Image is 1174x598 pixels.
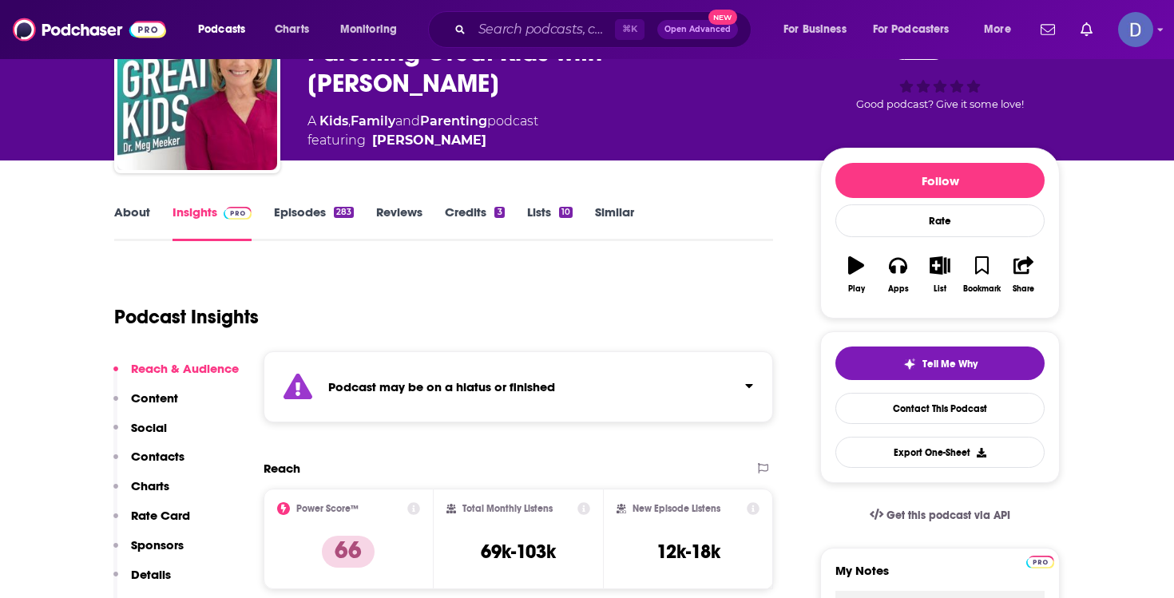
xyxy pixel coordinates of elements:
button: Reach & Audience [113,361,239,390]
section: Click to expand status details [264,351,773,422]
button: open menu [973,17,1031,42]
button: List [919,246,961,303]
span: For Business [783,18,847,41]
input: Search podcasts, credits, & more... [472,17,615,42]
button: tell me why sparkleTell Me Why [835,347,1045,380]
span: Charts [275,18,309,41]
button: Details [113,567,171,596]
span: Monitoring [340,18,397,41]
button: Export One-Sheet [835,437,1045,468]
button: Rate Card [113,508,190,537]
h2: New Episode Listens [633,503,720,514]
h2: Power Score™ [296,503,359,514]
span: Get this podcast via API [886,509,1010,522]
span: , [348,113,351,129]
span: New [708,10,737,25]
img: Parenting Great Kids with Dr. Meg Meeker [117,10,277,170]
button: open menu [187,17,266,42]
button: Share [1003,246,1045,303]
img: Podchaser Pro [224,207,252,220]
div: 3 [494,207,504,218]
a: Dr. Meg Meeker [372,131,486,150]
span: Tell Me Why [922,358,978,370]
img: Podchaser - Follow, Share and Rate Podcasts [13,14,166,45]
p: Reach & Audience [131,361,239,376]
div: Play [848,284,865,294]
a: Show notifications dropdown [1034,16,1061,43]
button: open menu [772,17,867,42]
img: tell me why sparkle [903,358,916,370]
div: 283 [334,207,354,218]
span: Good podcast? Give it some love! [856,98,1024,110]
p: Social [131,420,167,435]
button: Play [835,246,877,303]
strong: Podcast may be on a hiatus or finished [328,379,555,394]
div: Apps [888,284,909,294]
a: Family [351,113,395,129]
div: Share [1013,284,1034,294]
span: and [395,113,420,129]
span: ⌘ K [615,19,645,40]
div: A podcast [307,112,538,150]
button: Sponsors [113,537,184,567]
div: Bookmark [963,284,1001,294]
p: Content [131,390,178,406]
img: User Profile [1118,12,1153,47]
a: Similar [595,204,634,241]
button: open menu [329,17,418,42]
p: 66 [322,536,375,568]
div: Search podcasts, credits, & more... [443,11,767,48]
span: Logged in as dianawurster [1118,12,1153,47]
button: Contacts [113,449,184,478]
button: Content [113,390,178,420]
h1: Podcast Insights [114,305,259,329]
button: Follow [835,163,1045,198]
a: Parenting [420,113,487,129]
span: More [984,18,1011,41]
a: About [114,204,150,241]
h2: Reach [264,461,300,476]
div: List [934,284,946,294]
span: featuring [307,131,538,150]
h3: 69k-103k [481,540,556,564]
a: Episodes283 [274,204,354,241]
h2: Total Monthly Listens [462,503,553,514]
p: Sponsors [131,537,184,552]
button: Show profile menu [1118,12,1153,47]
button: Charts [113,478,169,508]
div: Rate [835,204,1045,237]
span: For Podcasters [873,18,950,41]
a: Show notifications dropdown [1074,16,1099,43]
span: Podcasts [198,18,245,41]
button: Apps [877,246,918,303]
a: Credits3 [445,204,504,241]
button: Bookmark [961,246,1002,303]
a: InsightsPodchaser Pro [173,204,252,241]
label: My Notes [835,563,1045,591]
a: Reviews [376,204,422,241]
p: Contacts [131,449,184,464]
a: Kids [319,113,348,129]
img: Podchaser Pro [1026,556,1054,568]
span: Open Advanced [664,26,731,34]
a: Contact This Podcast [835,393,1045,424]
div: 66Good podcast? Give it some love! [820,22,1060,121]
a: Get this podcast via API [857,496,1023,535]
h3: 12k-18k [656,540,720,564]
p: Rate Card [131,508,190,523]
a: Charts [264,17,319,42]
a: Pro website [1026,553,1054,568]
p: Charts [131,478,169,493]
button: Open AdvancedNew [657,20,738,39]
div: 10 [559,207,573,218]
button: open menu [863,17,973,42]
a: Lists10 [527,204,573,241]
p: Details [131,567,171,582]
button: Social [113,420,167,449]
